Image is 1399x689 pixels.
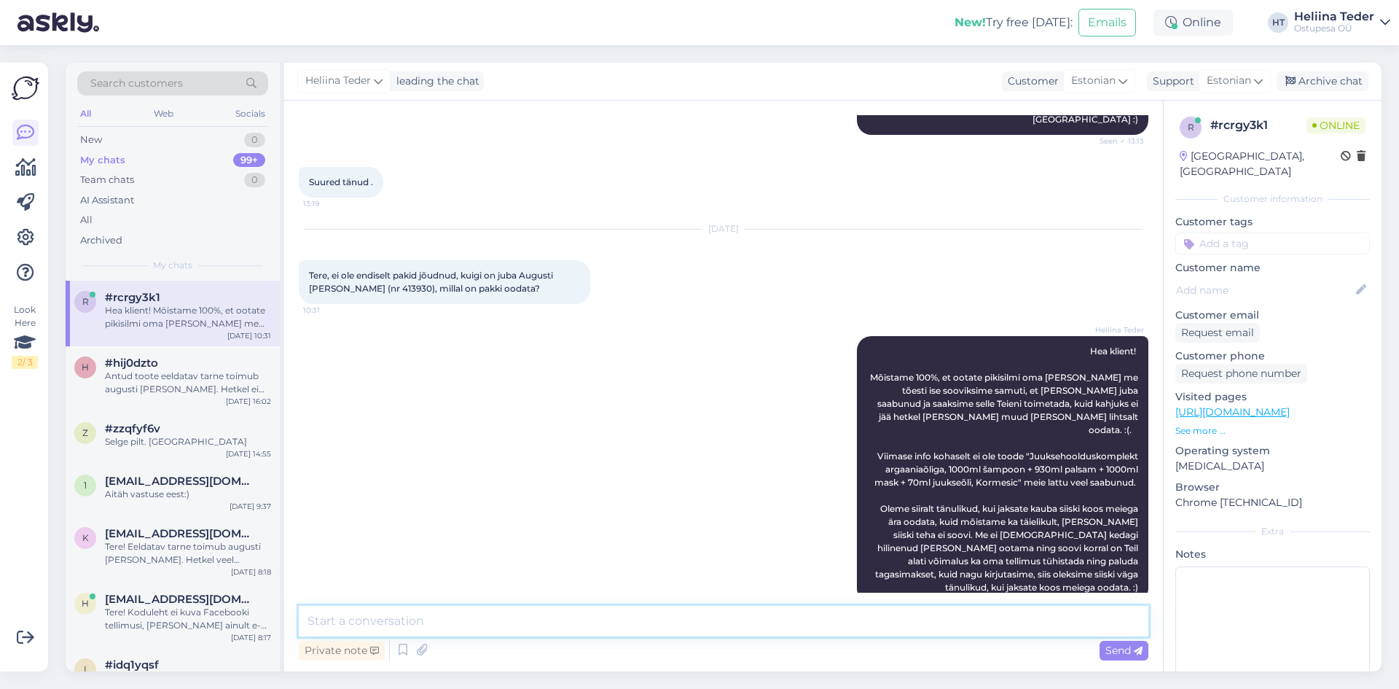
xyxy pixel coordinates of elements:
div: Antud toote eeldatav tarne toimub augusti [PERSON_NAME]. Hetkel ei ole veel [PERSON_NAME] meie la... [105,370,271,396]
div: 2 / 3 [12,356,38,369]
a: Heliina TederOstupesa OÜ [1294,11,1390,34]
span: h [82,362,89,373]
div: 0 [244,133,265,147]
div: Tere! Eeldatav tarne toimub augusti [PERSON_NAME]. Hetkel veel ootame, et Teie tellimuses [PERSON... [105,540,271,567]
span: 10:31 [303,305,358,316]
span: #zzqfyf6v [105,422,160,435]
div: 99+ [233,153,265,168]
div: [DATE] 8:17 [231,632,271,643]
div: Customer information [1175,192,1370,206]
span: Seen ✓ 13:13 [1089,136,1144,147]
div: [DATE] 9:37 [230,501,271,512]
b: New! [955,15,986,29]
span: 1 [84,480,87,491]
span: katri.1492@mail.ru [105,527,256,540]
span: k [82,532,89,543]
span: Online [1306,117,1365,133]
input: Add a tag [1175,233,1370,254]
button: Emails [1078,9,1136,36]
div: Heliina Teder [1294,11,1374,23]
span: 17katlin@gmail.com [105,475,256,488]
div: Archive chat [1277,71,1368,91]
p: Customer name [1175,260,1370,276]
div: Online [1153,9,1233,36]
div: Request phone number [1175,364,1307,384]
div: All [80,213,93,227]
span: #rcrgy3k1 [105,291,160,304]
div: New [80,133,102,147]
span: #idq1yqsf [105,658,159,672]
div: Hea klient! Mõistame 100%, et ootate pikisilmi oma [PERSON_NAME] me tõesti ise sooviksime samuti,... [105,304,271,330]
div: My chats [80,153,125,168]
span: Hea klient! Mõistame 100%, et ootate pikisilmi oma [PERSON_NAME] me tõesti ise sooviksime samuti,... [870,346,1140,593]
div: [DATE] 16:02 [226,396,271,407]
div: Aitäh vastuse eest:) [105,488,271,501]
div: Socials [232,104,268,123]
span: Estonian [1207,73,1251,89]
p: Customer phone [1175,349,1370,364]
p: Chrome [TECHNICAL_ID] [1175,495,1370,510]
div: AI Assistant [80,193,134,208]
div: # rcrgy3k1 [1210,117,1306,134]
span: 13:19 [303,198,358,209]
span: Tere, ei ole endiselt pakid jõudnud, kuigi on juba Augusti [PERSON_NAME] (nr 413930), millal on p... [309,270,555,294]
span: #hij0dzto [105,357,158,370]
span: Heliina Teder [305,73,371,89]
span: r [82,296,89,307]
span: r [1188,122,1194,133]
p: See more ... [1175,424,1370,437]
p: Visited pages [1175,389,1370,405]
div: HT [1268,12,1288,33]
div: [GEOGRAPHIC_DATA], [GEOGRAPHIC_DATA] [1180,149,1341,179]
span: Send [1105,644,1143,657]
div: All [77,104,94,123]
div: Tere! Koduleht ei kuva Facebooki tellimusi, [PERSON_NAME] ainult e-[PERSON_NAME] kaudu tehtud tel... [105,606,271,632]
span: z [82,427,88,438]
div: 0 [244,173,265,187]
div: Look Here [12,303,38,369]
p: Notes [1175,547,1370,562]
span: My chats [153,259,192,272]
div: [DATE] 10:31 [227,330,271,341]
img: Askly Logo [12,74,39,102]
div: Extra [1175,525,1370,538]
span: h [82,598,89,609]
div: Private note [299,641,385,661]
div: [DATE] 14:55 [226,448,271,459]
div: Web [151,104,176,123]
span: Search customers [90,76,183,91]
span: Estonian [1071,73,1116,89]
span: Heliina Teder [1089,324,1144,335]
p: Customer tags [1175,214,1370,230]
div: Team chats [80,173,134,187]
p: [MEDICAL_DATA] [1175,459,1370,474]
div: Ostupesa OÜ [1294,23,1374,34]
p: Customer email [1175,308,1370,323]
span: helilaev12@gmail.com [105,593,256,606]
div: Request email [1175,323,1260,343]
span: Suured tänud . [309,176,373,187]
div: [DATE] 8:18 [231,567,271,577]
div: Try free [DATE]: [955,14,1073,31]
div: Selge pilt. [GEOGRAPHIC_DATA] [105,435,271,448]
div: Archived [80,233,122,248]
p: Browser [1175,480,1370,495]
div: Support [1147,74,1194,89]
a: [URL][DOMAIN_NAME] [1175,405,1290,419]
div: Customer [1002,74,1059,89]
div: leading the chat [391,74,479,89]
input: Add name [1176,282,1353,298]
span: i [84,663,87,674]
p: Operating system [1175,443,1370,459]
div: [DATE] [299,222,1148,235]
